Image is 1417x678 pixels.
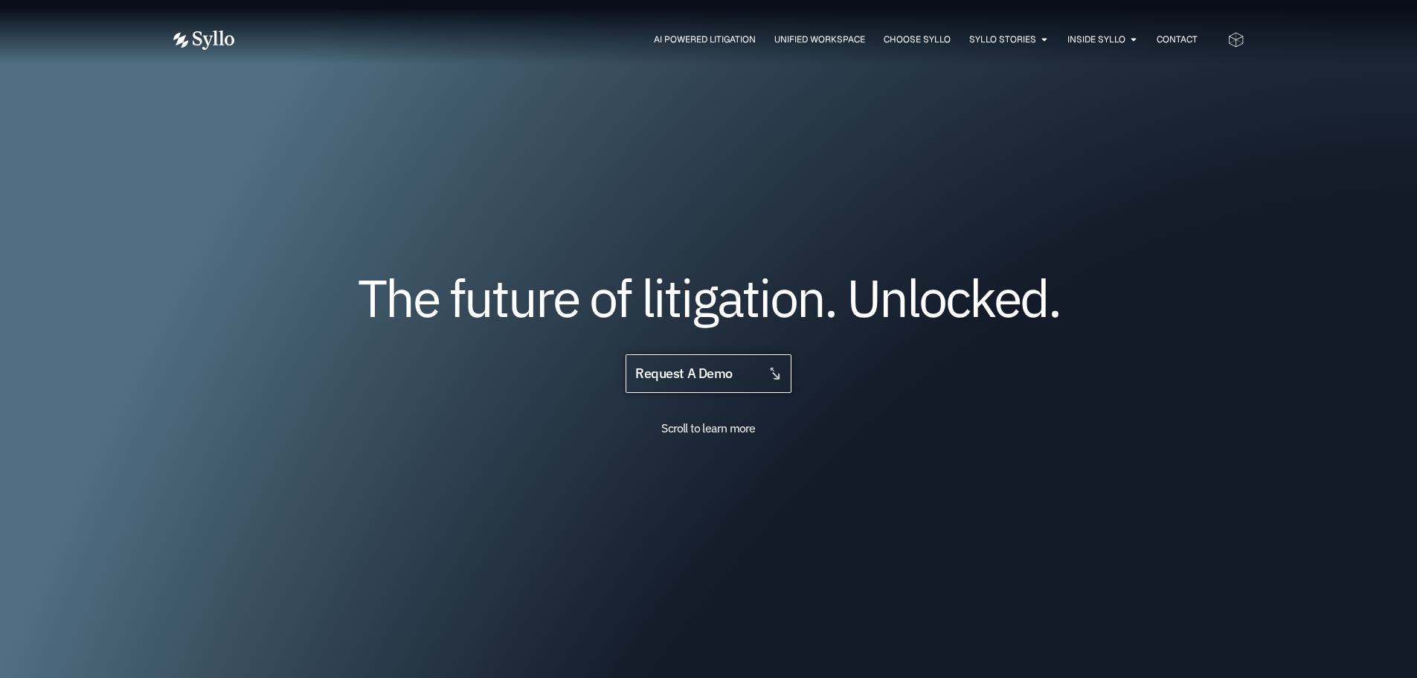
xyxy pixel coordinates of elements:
nav: Menu [264,33,1198,47]
a: Inside Syllo [1067,33,1125,46]
a: Unified Workspace [774,33,865,46]
a: AI Powered Litigation [654,33,756,46]
span: request a demo [635,367,732,381]
span: Scroll to learn more [661,420,755,435]
div: Menu Toggle [264,33,1198,47]
h1: The future of litigation. Unlocked. [263,273,1155,322]
a: Choose Syllo [884,33,951,46]
a: Syllo Stories [969,33,1036,46]
a: Contact [1157,33,1198,46]
img: Vector [173,31,234,50]
a: request a demo [626,354,791,394]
